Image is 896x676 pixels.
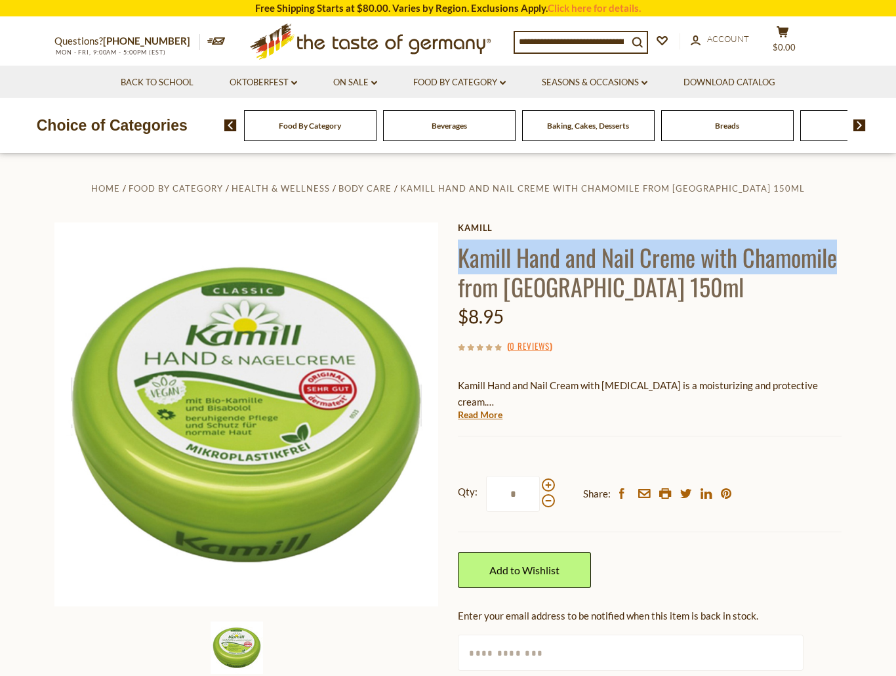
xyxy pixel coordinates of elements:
[333,75,377,90] a: On Sale
[129,183,223,194] a: Food By Category
[707,33,749,44] span: Account
[853,119,866,131] img: next arrow
[583,486,611,502] span: Share:
[547,121,629,131] a: Baking, Cakes, Desserts
[683,75,775,90] a: Download Catalog
[691,32,749,47] a: Account
[458,408,502,421] a: Read More
[458,305,504,327] span: $8.95
[413,75,506,90] a: Food By Category
[54,222,438,606] img: Kamill Hand and Nail Creme with Chamomile from Germany
[121,75,193,90] a: Back to School
[338,183,392,194] a: Body Care
[224,119,237,131] img: previous arrow
[542,75,647,90] a: Seasons & Occasions
[54,49,166,56] span: MON - FRI, 9:00AM - 5:00PM (EST)
[103,35,190,47] a: [PHONE_NUMBER]
[763,26,802,58] button: $0.00
[486,476,540,512] input: Qty:
[211,622,263,674] img: Kamill Hand and Nail Creme with Chamomile from Germany
[458,552,591,588] a: Add to Wishlist
[715,121,739,131] a: Breads
[432,121,467,131] a: Beverages
[458,379,818,408] span: Kamill Hand and Nail Cream with [MEDICAL_DATA] is a moisturizing and protective cream.
[458,608,842,624] div: Enter your email address to be notified when this item is back in stock.
[773,42,796,53] span: $0.00
[458,484,478,500] strong: Qty:
[279,121,341,131] a: Food By Category
[458,242,842,301] h1: Kamill Hand and Nail Creme with Chamomile from [GEOGRAPHIC_DATA] 150ml
[230,75,297,90] a: Oktoberfest
[548,2,641,14] a: Click here for details.
[54,33,200,50] p: Questions?
[400,183,805,194] a: Kamill Hand and Nail Creme with Chamomile from [GEOGRAPHIC_DATA] 150ml
[458,222,842,233] a: Kamill
[510,339,550,354] a: 0 Reviews
[507,339,552,352] span: ( )
[232,183,330,194] a: Health & Wellness
[91,183,120,194] a: Home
